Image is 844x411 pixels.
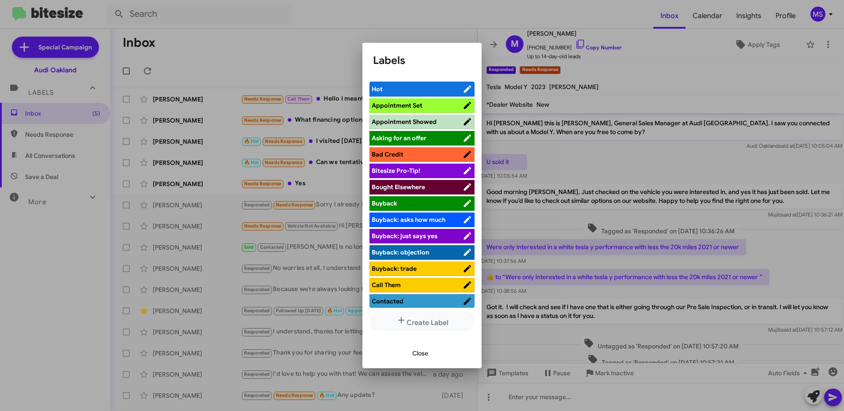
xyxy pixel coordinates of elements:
span: Appointment Showed [372,118,437,126]
span: Asking for an offer [372,134,426,142]
span: Close [412,345,428,361]
span: Buyback: trade [372,265,417,273]
button: Create Label [369,311,475,331]
span: Bitesize Pro-Tip! [372,167,420,175]
h1: Labels [373,53,471,67]
span: Buyback: objection [372,248,429,256]
span: Buyback [372,199,397,207]
span: Buyback: just says yes [372,232,437,240]
span: Appointment Set [372,101,422,109]
span: Buyback: asks how much [372,216,445,224]
button: Close [405,345,435,361]
span: Bad Credit [372,150,403,158]
span: Call Them [372,281,401,289]
span: Contacted [372,297,403,305]
span: Bought Elsewhere [372,183,425,191]
span: Hot [372,85,383,93]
